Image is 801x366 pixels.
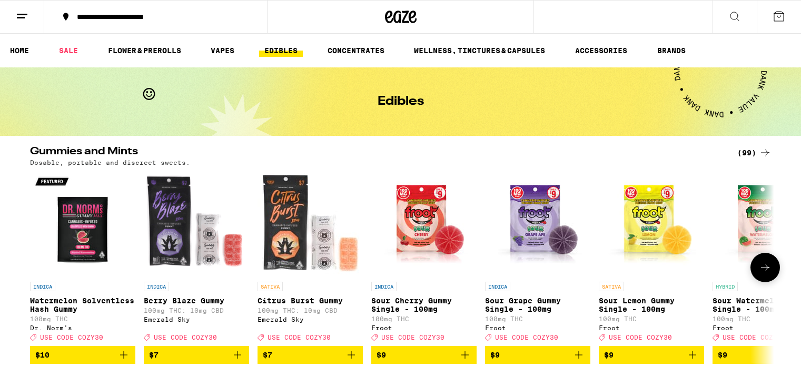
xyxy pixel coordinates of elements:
[258,316,363,323] div: Emerald Sky
[485,324,590,331] div: Froot
[599,324,704,331] div: Froot
[30,159,190,166] p: Dosable, portable and discreet sweets.
[268,334,331,341] span: USE CODE COZY30
[30,346,135,364] button: Add to bag
[54,44,83,57] a: SALE
[103,44,186,57] a: FLOWER & PREROLLS
[371,296,477,313] p: Sour Cherry Gummy Single - 100mg
[30,296,135,313] p: Watermelon Solventless Hash Gummy
[144,171,249,346] a: Open page for Berry Blaze Gummy from Emerald Sky
[599,346,704,364] button: Add to bag
[258,171,363,276] img: Emerald Sky - Citrus Burst Gummy
[599,171,704,346] a: Open page for Sour Lemon Gummy Single - 100mg from Froot
[5,44,34,57] a: HOME
[149,351,159,359] span: $7
[30,171,135,346] a: Open page for Watermelon Solventless Hash Gummy from Dr. Norm's
[322,44,390,57] a: CONCENTRATES
[144,282,169,291] p: INDICA
[490,351,500,359] span: $9
[258,346,363,364] button: Add to bag
[604,351,614,359] span: $9
[485,296,590,313] p: Sour Grape Gummy Single - 100mg
[144,296,249,305] p: Berry Blaze Gummy
[258,171,363,346] a: Open page for Citrus Burst Gummy from Emerald Sky
[485,282,510,291] p: INDICA
[599,296,704,313] p: Sour Lemon Gummy Single - 100mg
[30,315,135,322] p: 100mg THC
[409,44,550,57] a: WELLNESS, TINCTURES & CAPSULES
[30,146,720,159] h2: Gummies and Mints
[371,171,477,346] a: Open page for Sour Cherry Gummy Single - 100mg from Froot
[599,315,704,322] p: 100mg THC
[599,171,704,276] img: Froot - Sour Lemon Gummy Single - 100mg
[737,146,772,159] a: (99)
[713,282,738,291] p: HYBRID
[258,282,283,291] p: SATIVA
[371,315,477,322] p: 100mg THC
[371,282,397,291] p: INDICA
[258,307,363,314] p: 100mg THC: 10mg CBD
[570,44,632,57] a: ACCESSORIES
[371,324,477,331] div: Froot
[718,351,727,359] span: $9
[371,346,477,364] button: Add to bag
[40,334,103,341] span: USE CODE COZY30
[144,307,249,314] p: 100mg THC: 10mg CBD
[144,346,249,364] button: Add to bag
[144,171,249,276] img: Emerald Sky - Berry Blaze Gummy
[609,334,672,341] span: USE CODE COZY30
[258,296,363,305] p: Citrus Burst Gummy
[485,315,590,322] p: 100mg THC
[263,351,272,359] span: $7
[652,44,691,57] a: BRANDS
[30,282,55,291] p: INDICA
[485,171,590,346] a: Open page for Sour Grape Gummy Single - 100mg from Froot
[30,324,135,331] div: Dr. Norm's
[723,334,786,341] span: USE CODE COZY30
[485,171,590,276] img: Froot - Sour Grape Gummy Single - 100mg
[599,282,624,291] p: SATIVA
[154,334,217,341] span: USE CODE COZY30
[485,346,590,364] button: Add to bag
[371,171,477,276] img: Froot - Sour Cherry Gummy Single - 100mg
[259,44,303,57] a: EDIBLES
[144,316,249,323] div: Emerald Sky
[495,334,558,341] span: USE CODE COZY30
[377,351,386,359] span: $9
[30,171,135,276] img: Dr. Norm's - Watermelon Solventless Hash Gummy
[378,95,424,108] h1: Edibles
[205,44,240,57] a: VAPES
[35,351,50,359] span: $10
[381,334,444,341] span: USE CODE COZY30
